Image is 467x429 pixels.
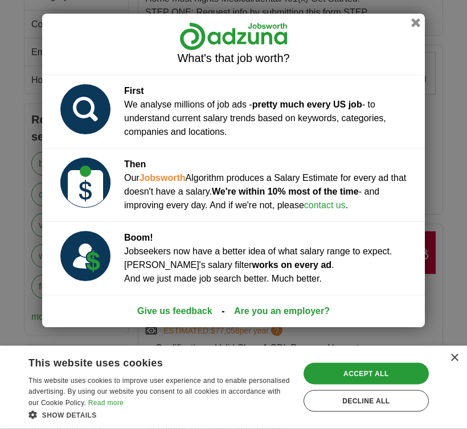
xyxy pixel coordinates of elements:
[124,85,416,139] div: We analyse millions of job ads - - to understand current salary trends based on keywords, categor...
[234,305,330,319] a: Are you an employer?
[28,353,263,370] div: This website uses cookies
[252,100,362,110] strong: pretty much every US job
[304,390,429,412] div: Decline all
[222,305,224,319] span: -
[124,86,144,96] strong: First
[450,354,458,362] div: Close
[88,399,124,407] a: Read more, opens a new window
[60,158,110,208] img: salary_prediction_2_USD.svg
[28,377,290,407] span: This website uses cookies to improve user experience and to enable personalised advertising. By u...
[124,160,146,170] strong: Then
[137,305,212,319] a: Give us feedback
[60,232,110,282] img: salary_prediction_3_USD.svg
[51,52,416,66] h2: What's that job worth?
[252,261,331,270] strong: works on every ad
[124,158,416,213] div: Our Algorithm produces a Salary Estimate for every ad that doesn't have a salary. - and improving...
[124,232,392,286] div: Jobseekers now have a better idea of what salary range to expect. [PERSON_NAME]'s salary filter ....
[42,411,97,419] span: Show details
[304,363,429,385] div: Accept all
[140,174,186,183] strong: Jobsworth
[60,85,110,135] img: salary_prediction_1.svg
[212,187,359,197] strong: We're within 10% most of the time
[28,409,292,420] div: Show details
[304,201,346,211] a: contact us
[124,233,153,243] strong: Boom!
